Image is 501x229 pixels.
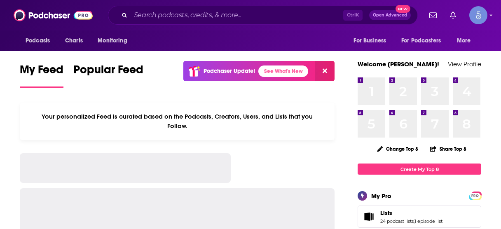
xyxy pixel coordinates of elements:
img: Podchaser - Follow, Share and Rate Podcasts [14,7,93,23]
a: Create My Top 8 [358,164,481,175]
span: My Feed [20,63,63,82]
a: PRO [470,192,480,199]
span: Ctrl K [343,10,363,21]
a: Popular Feed [73,63,143,88]
span: More [457,35,471,47]
div: My Pro [371,192,391,200]
span: Podcasts [26,35,50,47]
input: Search podcasts, credits, & more... [131,9,343,22]
button: open menu [20,33,61,49]
span: Logged in as Spiral5-G1 [469,6,487,24]
button: open menu [92,33,138,49]
span: Charts [65,35,83,47]
a: Show notifications dropdown [426,8,440,22]
button: Open AdvancedNew [369,10,411,20]
button: Change Top 8 [372,144,423,154]
p: Podchaser Update! [204,68,255,75]
div: Your personalized Feed is curated based on the Podcasts, Creators, Users, and Lists that you Follow. [20,103,335,140]
a: Charts [60,33,88,49]
span: , [414,218,414,224]
a: See What's New [258,65,308,77]
span: New [396,5,410,13]
img: User Profile [469,6,487,24]
span: Popular Feed [73,63,143,82]
div: Search podcasts, credits, & more... [108,6,418,25]
span: Open Advanced [373,13,407,17]
span: For Business [354,35,386,47]
span: For Podcasters [401,35,441,47]
button: open menu [396,33,453,49]
button: open menu [451,33,481,49]
span: Lists [358,206,481,228]
button: Share Top 8 [430,141,467,157]
span: Monitoring [98,35,127,47]
a: Show notifications dropdown [447,8,459,22]
a: Lists [361,211,377,222]
button: Show profile menu [469,6,487,24]
a: My Feed [20,63,63,88]
a: View Profile [448,60,481,68]
a: 24 podcast lists [380,218,414,224]
a: 1 episode list [414,218,442,224]
a: Lists [380,209,442,217]
a: Welcome [PERSON_NAME]! [358,60,439,68]
span: Lists [380,209,392,217]
button: open menu [348,33,396,49]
